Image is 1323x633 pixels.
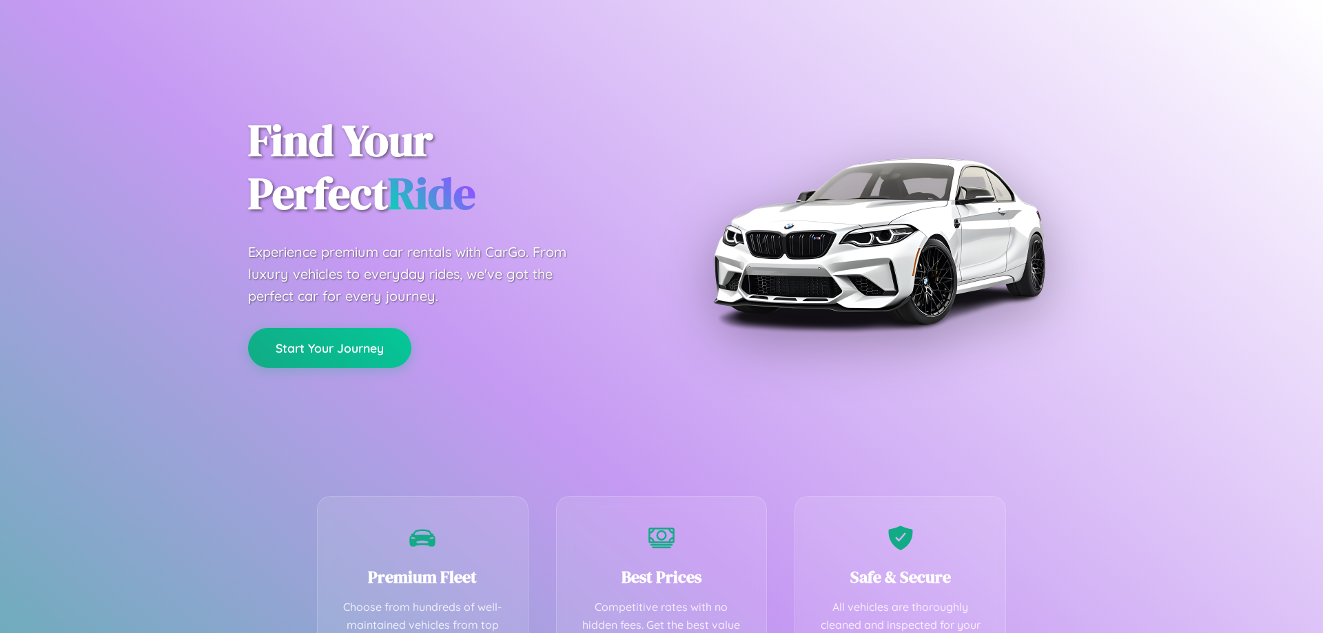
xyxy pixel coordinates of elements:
[706,69,1051,413] img: Premium BMW car rental vehicle
[338,565,507,588] h3: Premium Fleet
[816,565,985,588] h3: Safe & Secure
[248,114,641,220] h1: Find Your Perfect
[388,163,475,223] span: Ride
[248,241,593,307] p: Experience premium car rentals with CarGo. From luxury vehicles to everyday rides, we've got the ...
[577,565,746,588] h3: Best Prices
[248,328,411,368] button: Start Your Journey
